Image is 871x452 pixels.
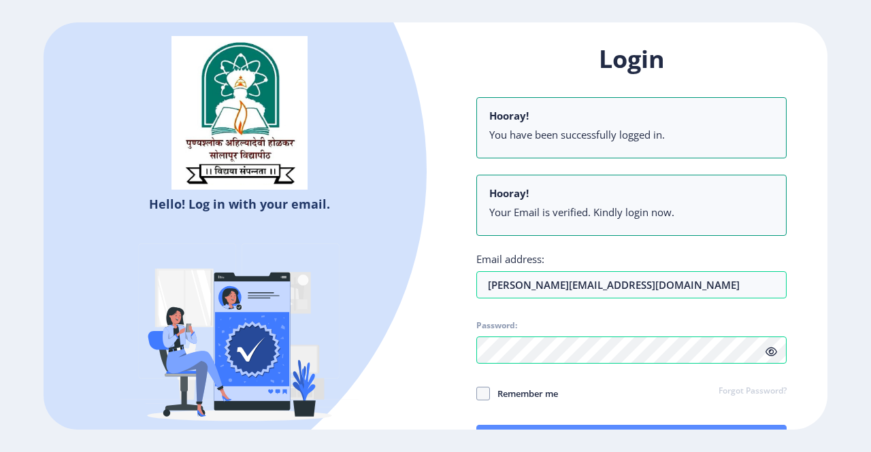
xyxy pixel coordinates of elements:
li: You have been successfully logged in. [489,128,774,141]
a: Forgot Password? [719,385,787,398]
span: Remember me [490,385,558,402]
img: sulogo.png [171,36,308,190]
label: Email address: [476,252,544,266]
h1: Login [476,43,787,75]
li: Your Email is verified. Kindly login now. [489,205,774,219]
input: Email address [476,271,787,298]
label: Password: [476,320,517,331]
b: Hooray! [489,186,529,200]
b: Hooray! [489,109,529,122]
